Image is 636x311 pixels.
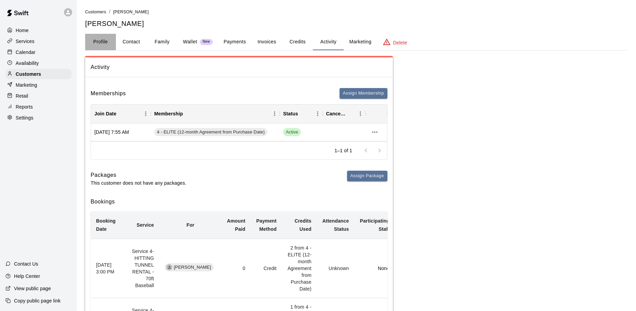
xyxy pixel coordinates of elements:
b: For [186,222,194,228]
button: Marketing [344,34,377,50]
b: Service [136,222,154,228]
button: Menu [313,109,323,119]
p: Calendar [16,49,36,56]
button: more actions [369,126,381,138]
p: Marketing [16,82,37,88]
p: Retail [16,93,28,99]
p: 1–1 of 1 [334,147,352,154]
a: 4 - ELITE (12-month Agreement from Purchase Date) [154,128,270,136]
p: Services [16,38,35,45]
td: Credit [251,239,282,298]
button: Family [147,34,177,50]
span: Active [283,128,301,136]
span: Customers [85,10,106,14]
button: Menu [355,109,366,119]
p: Customers [16,71,41,77]
div: Join Date [94,104,116,123]
div: Eric Nielson [166,264,172,270]
b: Credits Used [294,218,311,232]
a: Customers [85,9,106,14]
a: Reports [5,102,71,112]
button: Sort [183,109,193,118]
h6: Memberships [91,89,126,98]
b: Participating Staff [360,218,389,232]
th: [DATE] 3:00 PM [91,239,121,298]
li: / [109,8,110,15]
div: Join Date [91,104,151,123]
a: Marketing [5,80,71,90]
a: Calendar [5,47,71,57]
button: Sort [298,109,308,118]
span: [PERSON_NAME] [113,10,149,14]
nav: breadcrumb [85,8,628,16]
p: Copy public page link [14,297,61,304]
div: Status [283,104,298,123]
b: Payment Method [256,218,276,232]
p: None [360,265,389,272]
button: Payments [218,34,251,50]
div: Membership [151,104,280,123]
button: Activity [313,34,344,50]
p: Reports [16,103,33,110]
button: Invoices [251,34,282,50]
button: Sort [116,109,126,118]
h5: [PERSON_NAME] [85,19,628,28]
p: Home [16,27,29,34]
button: Sort [346,109,355,118]
b: Attendance Status [322,218,349,232]
button: Assign Package [347,171,387,181]
p: Wallet [183,38,197,45]
p: Settings [16,114,34,121]
a: Services [5,36,71,46]
a: Settings [5,113,71,123]
a: Availability [5,58,71,68]
td: 0 [222,239,251,298]
div: Status [280,104,323,123]
p: View public page [14,285,51,292]
p: Availability [16,60,39,67]
button: Credits [282,34,313,50]
div: Cancel Date [323,104,366,123]
span: 4 - ELITE (12-month Agreement from Purchase Date) [154,129,267,136]
button: Contact [116,34,147,50]
span: Activity [91,63,387,72]
div: basic tabs example [85,34,628,50]
a: Home [5,25,71,36]
b: Amount Paid [227,218,246,232]
p: This customer does not have any packages. [91,180,186,186]
p: Delete [393,39,407,46]
td: Unknown [317,239,355,298]
button: Profile [85,34,116,50]
b: Booking Date [96,218,116,232]
button: Menu [141,109,151,119]
a: Retail [5,91,71,101]
button: Menu [269,109,280,119]
td: Service 4- HITTING TUNNEL RENTAL - 70ft Baseball [121,239,159,298]
div: Membership [154,104,183,123]
td: 2 from 4 - ELITE (12-month Agreement from Purchase Date) [282,239,317,298]
h6: Packages [91,171,186,180]
div: Cancel Date [326,104,346,123]
span: New [200,40,213,44]
span: Active [283,129,301,136]
h6: Bookings [91,197,387,206]
button: Assign Membership [340,88,387,99]
div: [DATE] 7:55 AM [91,124,151,141]
p: Contact Us [14,260,38,267]
span: [PERSON_NAME] [171,264,214,271]
a: Customers [5,69,71,79]
p: Help Center [14,273,40,280]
